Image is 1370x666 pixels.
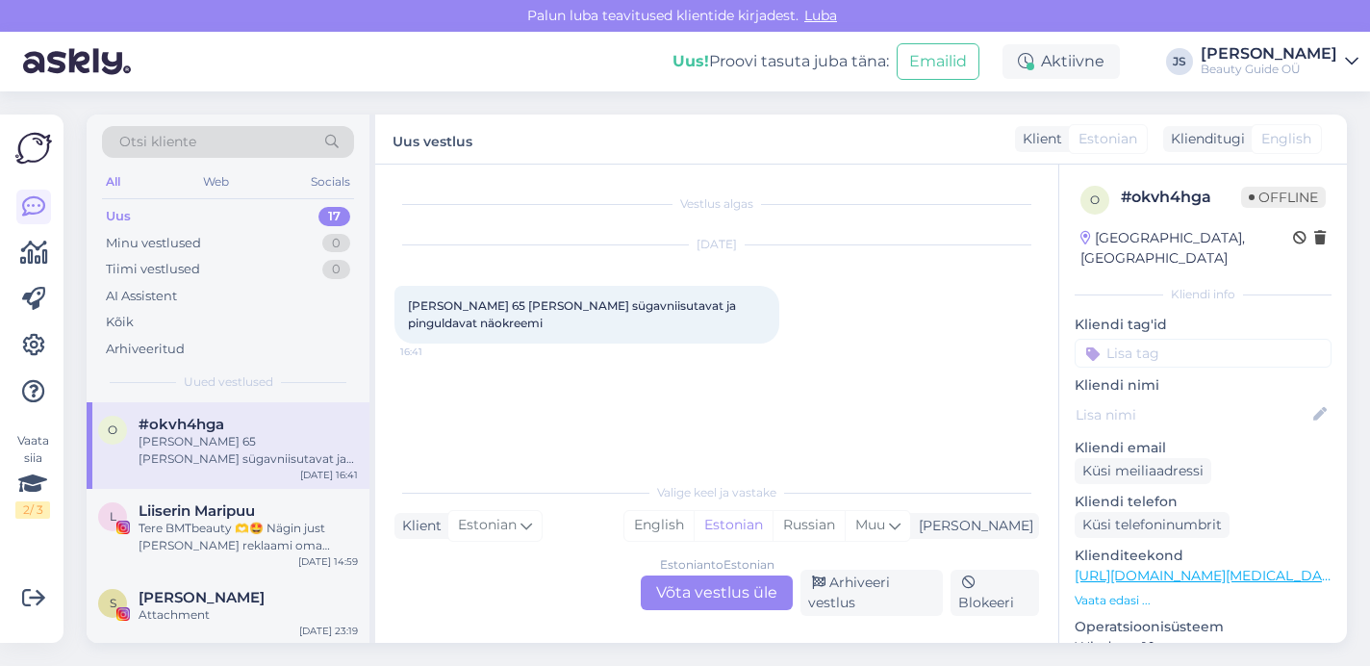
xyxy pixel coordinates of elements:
div: [PERSON_NAME] [1201,46,1337,62]
div: All [102,169,124,194]
div: [PERSON_NAME] [911,516,1033,536]
span: Liiserin Maripuu [139,502,255,520]
p: Operatsioonisüsteem [1075,617,1332,637]
span: 16:41 [400,345,472,359]
div: Valige keel ja vastake [394,484,1039,501]
div: 0 [322,234,350,253]
img: website_grey.svg [31,50,46,65]
div: Blokeeri [951,570,1039,616]
div: Klienditugi [1163,129,1245,149]
div: v 4.0.25 [54,31,94,46]
div: [DATE] 23:19 [299,624,358,638]
div: Küsi telefoninumbrit [1075,512,1230,538]
div: 17 [318,207,350,226]
div: [DATE] 14:59 [298,554,358,569]
div: Tere BMTbeauty 🫶🤩 Nägin just [PERSON_NAME] reklaami oma Instagrammi lehel [PERSON_NAME] [PERSON_N... [139,520,358,554]
div: Attachment [139,606,358,624]
span: [PERSON_NAME] 65 [PERSON_NAME] sügavniisutavat ja pinguldavat näokreemi [408,298,739,330]
p: Windows 10 [1075,637,1332,657]
label: Uus vestlus [393,126,472,152]
div: Aktiivne [1002,44,1120,79]
div: JS [1166,48,1193,75]
div: 2 / 3 [15,501,50,519]
div: [DATE] 16:41 [300,468,358,482]
a: [URL][DOMAIN_NAME][MEDICAL_DATA] [1075,567,1343,584]
div: AI Assistent [106,287,177,306]
p: Klienditeekond [1075,546,1332,566]
div: [GEOGRAPHIC_DATA], [GEOGRAPHIC_DATA] [1080,228,1293,269]
div: Domain Overview [73,114,172,126]
div: Web [199,169,233,194]
div: English [624,511,694,540]
button: Emailid [897,43,979,80]
span: Offline [1241,187,1326,208]
div: Keywords by Traffic [213,114,324,126]
p: Kliendi telefon [1075,492,1332,512]
div: Klient [394,516,442,536]
div: Tiimi vestlused [106,260,200,279]
div: [DATE] [394,236,1039,253]
div: Minu vestlused [106,234,201,253]
div: Uus [106,207,131,226]
div: 0 [322,260,350,279]
span: Uued vestlused [184,373,273,391]
img: Askly Logo [15,130,52,166]
span: Otsi kliente [119,132,196,152]
span: Sandra Ermo [139,589,265,606]
img: tab_keywords_by_traffic_grey.svg [191,112,207,127]
div: Vestlus algas [394,195,1039,213]
span: S [110,596,116,610]
div: Russian [773,511,845,540]
input: Lisa tag [1075,339,1332,368]
div: Domain: [DOMAIN_NAME] [50,50,212,65]
p: Vaata edasi ... [1075,592,1332,609]
b: Uus! [672,52,709,70]
input: Lisa nimi [1076,404,1309,425]
div: Proovi tasuta juba täna: [672,50,889,73]
span: #okvh4hga [139,416,224,433]
div: Võta vestlus üle [641,576,793,610]
img: logo_orange.svg [31,31,46,46]
span: Muu [855,516,885,533]
div: Estonian [694,511,773,540]
img: tab_domain_overview_orange.svg [52,112,67,127]
span: L [110,509,116,524]
span: Estonian [458,515,517,536]
div: Arhiveeri vestlus [800,570,943,616]
div: Beauty Guide OÜ [1201,62,1337,77]
div: Estonian to Estonian [660,556,774,574]
div: # okvh4hga [1121,186,1241,209]
div: Küsi meiliaadressi [1075,458,1211,484]
div: [PERSON_NAME] 65 [PERSON_NAME] sügavniisutavat ja pinguldavat näokreemi [139,433,358,468]
div: Kõik [106,313,134,332]
a: [PERSON_NAME]Beauty Guide OÜ [1201,46,1358,77]
div: Vaata siia [15,432,50,519]
span: o [108,423,117,437]
span: Luba [799,7,843,24]
div: Arhiveeritud [106,340,185,359]
span: Estonian [1078,129,1137,149]
p: Kliendi nimi [1075,375,1332,396]
p: Kliendi email [1075,438,1332,458]
p: Kliendi tag'id [1075,315,1332,335]
div: Socials [307,169,354,194]
div: Kliendi info [1075,286,1332,303]
div: Klient [1015,129,1062,149]
span: English [1261,129,1311,149]
span: o [1090,192,1100,207]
